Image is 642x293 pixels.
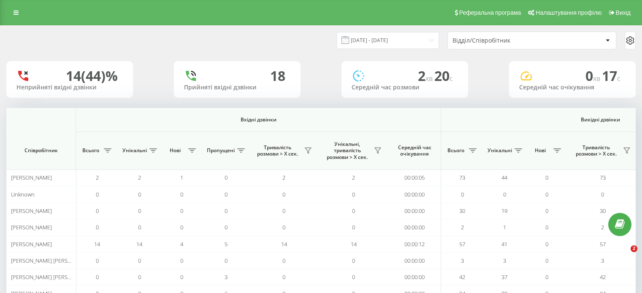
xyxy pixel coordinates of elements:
span: 0 [180,273,183,281]
span: хв [425,74,434,83]
span: хв [593,74,602,83]
span: 17 [602,67,620,85]
span: 0 [282,257,285,264]
span: 0 [585,67,602,85]
span: [PERSON_NAME] [PERSON_NAME] [11,257,94,264]
span: Реферальна програма [459,9,521,16]
span: 0 [545,223,548,231]
span: 0 [545,174,548,181]
div: Неприйняті вхідні дзвінки [16,84,123,91]
span: 0 [545,207,548,215]
span: 0 [225,207,228,215]
span: 0 [282,207,285,215]
span: 0 [503,191,506,198]
span: c [617,74,620,83]
td: 00:00:05 [388,169,441,186]
span: 5 [225,240,228,248]
span: 0 [282,191,285,198]
span: 2 [96,174,99,181]
span: 57 [459,240,465,248]
td: 00:00:12 [388,236,441,252]
span: 2 [138,174,141,181]
span: Unknown [11,191,35,198]
span: 41 [501,240,507,248]
span: 0 [180,191,183,198]
span: 3 [503,257,506,264]
span: 0 [352,191,355,198]
span: 3 [601,257,604,264]
span: 1 [180,174,183,181]
span: 37 [501,273,507,281]
span: 0 [352,207,355,215]
span: [PERSON_NAME] [PERSON_NAME] [11,273,94,281]
span: 0 [282,223,285,231]
span: Унікальні [488,147,512,154]
span: 57 [600,240,606,248]
div: Відділ/Співробітник [452,37,553,44]
span: 30 [600,207,606,215]
span: 1 [503,223,506,231]
span: 0 [180,223,183,231]
span: 0 [138,207,141,215]
span: c [450,74,453,83]
span: 0 [545,257,548,264]
span: 19 [501,207,507,215]
span: 0 [282,273,285,281]
span: 2 [352,174,355,181]
span: 0 [225,257,228,264]
span: 0 [180,207,183,215]
span: 3 [461,257,464,264]
span: Тривалість розмови > Х сек. [572,144,620,157]
span: Вхідні дзвінки [98,116,419,123]
span: Вихід [616,9,631,16]
span: 0 [461,191,464,198]
span: 2 [282,174,285,181]
div: 18 [270,68,285,84]
span: 0 [545,240,548,248]
span: Нові [530,147,551,154]
span: 2 [418,67,434,85]
span: 0 [96,207,99,215]
span: Всього [80,147,101,154]
div: Прийняті вхідні дзвінки [184,84,290,91]
div: 14 (44)% [66,68,118,84]
span: 0 [96,191,99,198]
td: 00:00:00 [388,269,441,285]
span: 14 [351,240,357,248]
span: 73 [600,174,606,181]
span: Середній час очікування [395,144,434,157]
span: 0 [352,223,355,231]
div: Середній час очікування [519,84,626,91]
span: 2 [461,223,464,231]
span: 42 [600,273,606,281]
span: 0 [138,191,141,198]
div: Середній час розмови [352,84,458,91]
td: 00:00:00 [388,219,441,236]
span: 73 [459,174,465,181]
iframe: Intercom live chat [613,245,634,266]
span: [PERSON_NAME] [11,207,52,215]
span: 0 [601,191,604,198]
span: 20 [434,67,453,85]
span: Унікальні, тривалість розмови > Х сек. [323,141,371,161]
span: 0 [352,257,355,264]
span: Унікальні [122,147,147,154]
span: 0 [225,191,228,198]
span: 30 [459,207,465,215]
span: [PERSON_NAME] [11,240,52,248]
span: 0 [545,191,548,198]
span: 3 [225,273,228,281]
span: 0 [96,273,99,281]
span: 4 [180,240,183,248]
span: Налаштування профілю [536,9,601,16]
span: 0 [138,223,141,231]
span: 0 [96,223,99,231]
span: 14 [94,240,100,248]
span: 42 [459,273,465,281]
span: Всього [445,147,466,154]
span: Пропущені [207,147,235,154]
td: 00:00:00 [388,186,441,202]
span: 0 [138,257,141,264]
span: 0 [352,273,355,281]
span: 44 [501,174,507,181]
